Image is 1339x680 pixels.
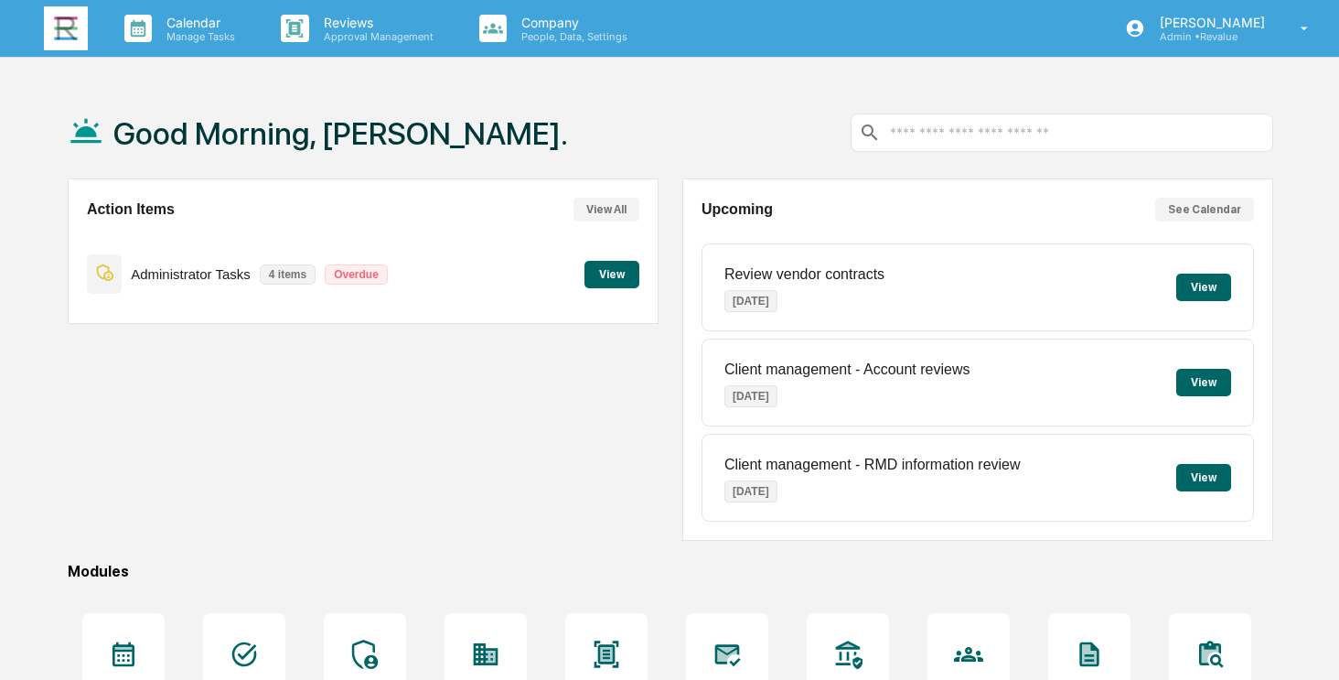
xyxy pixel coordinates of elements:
p: Review vendor contracts [724,266,884,283]
p: [DATE] [724,385,777,407]
h2: Action Items [87,201,175,218]
p: Reviews [309,15,443,30]
p: [PERSON_NAME] [1145,15,1274,30]
p: Manage Tasks [152,30,244,43]
img: logo [44,6,88,50]
p: Overdue [325,264,388,285]
iframe: Open customer support [1280,620,1330,669]
button: View [1176,274,1231,301]
a: View [584,264,639,282]
h2: Upcoming [702,201,773,218]
p: [DATE] [724,480,777,502]
p: Calendar [152,15,244,30]
button: View All [573,198,639,221]
p: [DATE] [724,290,777,312]
p: Approval Management [309,30,443,43]
button: See Calendar [1155,198,1254,221]
div: Modules [68,563,1273,580]
p: Client management - Account reviews [724,362,970,378]
button: View [1176,369,1231,396]
button: View [1176,464,1231,491]
p: People, Data, Settings [507,30,637,43]
p: Admin • Revalue [1145,30,1274,43]
p: 4 items [260,264,316,285]
h1: Good Morning, [PERSON_NAME]. [113,115,568,152]
p: Company [507,15,637,30]
button: View [584,261,639,288]
p: Administrator Tasks [131,266,251,282]
p: Client management - RMD information review [724,457,1021,473]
